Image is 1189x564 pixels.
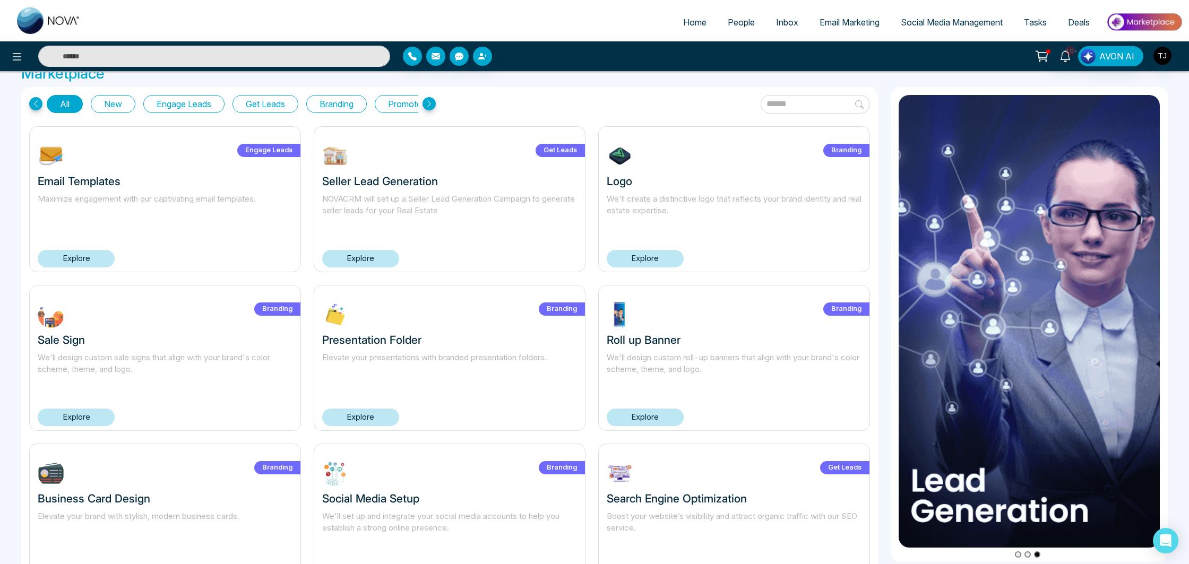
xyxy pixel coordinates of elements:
[38,250,115,267] a: Explore
[143,95,225,113] button: Engage Leads
[38,492,292,505] h3: Business Card Design
[254,461,300,474] label: Branding
[607,143,633,169] img: 7tHiu1732304639.jpg
[607,492,861,505] h3: Search Engine Optimization
[823,302,869,316] label: Branding
[322,352,577,388] p: Elevate your presentations with branded presentation folders.
[1106,10,1183,34] img: Market-place.gif
[1068,17,1090,28] span: Deals
[539,461,585,474] label: Branding
[1015,551,1021,558] button: Go to slide 1
[1024,17,1047,28] span: Tasks
[1081,49,1096,64] img: Lead Flow
[38,409,115,426] a: Explore
[1153,528,1178,553] div: Open Intercom Messenger
[607,250,684,267] a: Explore
[38,333,292,346] h3: Sale Sign
[820,461,869,474] label: Get Leads
[536,144,585,157] label: Get Leads
[890,12,1013,32] a: Social Media Management
[607,352,861,388] p: We'll design custom roll-up banners that align with your brand's color scheme, theme, and logo.
[539,302,585,316] label: Branding
[322,409,399,426] a: Explore
[322,333,577,346] h3: Presentation Folder
[607,193,861,229] p: We'll create a distinctive logo that reflects your brand identity and real estate expertise.
[21,65,1168,83] h3: Marketplace
[38,301,64,328] img: FWbuT1732304245.jpg
[607,409,684,426] a: Explore
[322,143,349,169] img: W9EOY1739212645.jpg
[1057,12,1100,32] a: Deals
[322,301,349,328] img: XLP2c1732303713.jpg
[322,460,349,487] img: ABHm51732302824.jpg
[683,17,706,28] span: Home
[607,301,633,328] img: ptdrg1732303548.jpg
[38,510,292,546] p: Elevate your brand with stylish, modern business cards.
[91,95,135,113] button: New
[1153,47,1171,65] img: User Avatar
[607,175,861,188] h3: Logo
[607,510,861,546] p: Boost your website’s visibility and attract organic traffic with our SEO service.
[322,510,577,546] p: We'll set up and integrate your social media accounts to help you establish a strong online prese...
[38,460,64,487] img: BbxDK1732303356.jpg
[17,7,81,34] img: Nova CRM Logo
[1065,46,1075,56] span: 10+
[306,95,367,113] button: Branding
[607,460,633,487] img: eYwbv1730743564.jpg
[1078,46,1143,66] button: AVON AI
[820,17,880,28] span: Email Marketing
[237,144,300,157] label: Engage Leads
[673,12,717,32] a: Home
[728,17,755,28] span: People
[322,193,577,229] p: NOVACRM will set up a Seller Lead Generation Campaign to generate seller leads for your Real Estate
[38,143,64,169] img: NOmgJ1742393483.jpg
[322,175,577,188] h3: Seller Lead Generation
[38,352,292,388] p: We'll design custom sale signs that align with your brand's color scheme, theme, and logo.
[765,12,809,32] a: Inbox
[232,95,298,113] button: Get Leads
[38,193,292,229] p: Maximize engagement with our captivating email templates.
[1099,50,1134,63] span: AVON AI
[375,95,466,113] button: Promote Listings
[322,250,399,267] a: Explore
[38,175,292,188] h3: Email Templates
[322,492,577,505] h3: Social Media Setup
[717,12,765,32] a: People
[809,12,890,32] a: Email Marketing
[47,95,83,113] button: All
[823,144,869,157] label: Branding
[254,302,300,316] label: Branding
[776,17,798,28] span: Inbox
[901,17,1003,28] span: Social Media Management
[1053,46,1078,65] a: 10+
[899,95,1160,548] img: item3.png
[1013,12,1057,32] a: Tasks
[607,333,861,346] h3: Roll up Banner
[1024,551,1031,558] button: Go to slide 2
[1034,551,1040,558] button: Go to slide 3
